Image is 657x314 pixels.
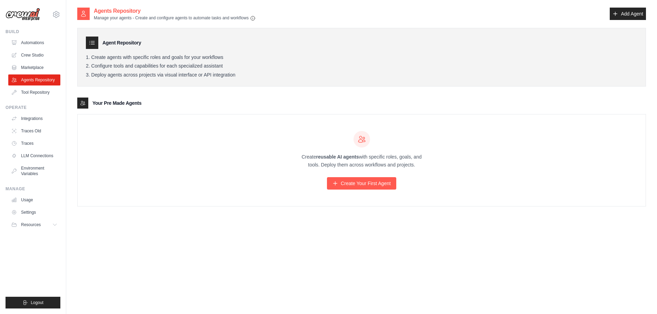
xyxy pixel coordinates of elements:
a: Usage [8,194,60,205]
div: Manage [6,186,60,192]
a: Traces Old [8,125,60,136]
span: Logout [31,300,43,305]
a: Automations [8,37,60,48]
p: Create with specific roles, goals, and tools. Deploy them across workflows and projects. [296,153,428,169]
a: Traces [8,138,60,149]
a: Add Agent [610,8,646,20]
a: Integrations [8,113,60,124]
a: Settings [8,207,60,218]
a: Environment Variables [8,163,60,179]
a: Tool Repository [8,87,60,98]
h2: Agents Repository [94,7,256,15]
h3: Agent Repository [102,39,141,46]
a: Agents Repository [8,74,60,85]
button: Logout [6,297,60,308]
li: Deploy agents across projects via visual interface or API integration [86,72,637,78]
a: Create Your First Agent [327,177,396,190]
a: Crew Studio [8,50,60,61]
li: Create agents with specific roles and goals for your workflows [86,54,637,61]
a: LLM Connections [8,150,60,161]
div: Build [6,29,60,34]
li: Configure tools and capabilities for each specialized assistant [86,63,637,69]
p: Manage your agents - Create and configure agents to automate tasks and workflows [94,15,256,21]
h3: Your Pre Made Agents [92,100,141,107]
a: Marketplace [8,62,60,73]
div: Operate [6,105,60,110]
img: Logo [6,8,40,21]
button: Resources [8,219,60,230]
span: Resources [21,222,41,227]
strong: reusable AI agents [316,154,359,160]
